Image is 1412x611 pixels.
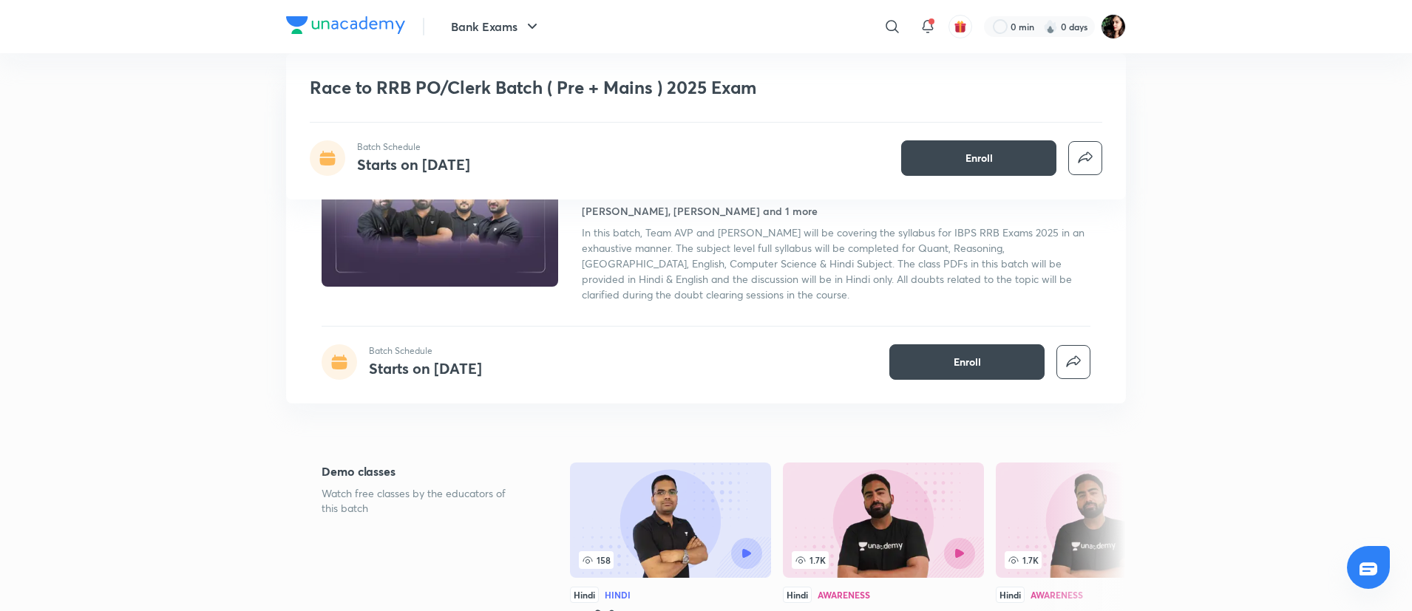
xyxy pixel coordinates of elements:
[369,344,482,358] p: Batch Schedule
[889,344,1045,380] button: Enroll
[996,587,1025,603] div: Hindi
[322,486,523,516] p: Watch free classes by the educators of this batch
[1031,590,1083,599] div: Awareness
[901,140,1056,176] button: Enroll
[605,590,631,599] div: Hindi
[582,225,1085,301] span: In this batch, Team AVP and [PERSON_NAME] will be covering the syllabus for IBPS RRB Exams 2025 i...
[310,77,889,98] h1: Race to RRB PO/Clerk Batch ( Pre + Mains ) 2025 Exam
[442,12,550,41] button: Bank Exams
[322,462,523,480] h5: Demo classes
[1101,14,1126,39] img: Priyanka K
[357,140,470,154] p: Batch Schedule
[954,355,981,369] span: Enroll
[965,151,993,165] span: Enroll
[1043,19,1058,34] img: streak
[1005,551,1042,569] span: 1.7K
[286,16,405,38] a: Company Logo
[954,20,967,33] img: avatar
[783,587,812,603] div: Hindi
[369,358,482,378] h4: Starts on [DATE]
[579,551,614,569] span: 158
[948,15,972,38] button: avatar
[286,16,405,34] img: Company Logo
[357,154,470,174] h4: Starts on [DATE]
[570,587,599,603] div: Hindi
[818,590,870,599] div: Awareness
[319,152,560,288] img: Thumbnail
[792,551,829,569] span: 1.7K
[582,203,818,219] h4: [PERSON_NAME], [PERSON_NAME] and 1 more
